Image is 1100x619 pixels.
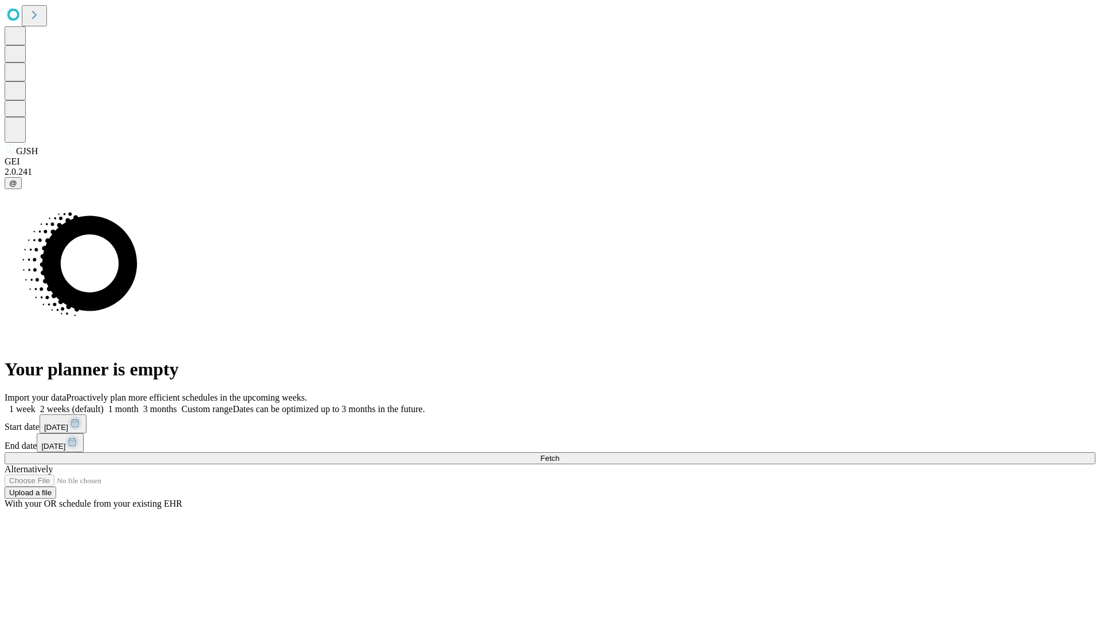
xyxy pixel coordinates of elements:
span: @ [9,179,17,187]
span: 1 week [9,404,36,414]
span: Fetch [540,454,559,463]
span: Proactively plan more efficient schedules in the upcoming weeks. [66,393,307,402]
button: Upload a file [5,487,56,499]
span: Alternatively [5,464,53,474]
div: GEI [5,156,1095,167]
button: [DATE] [37,433,84,452]
span: [DATE] [41,442,65,450]
button: [DATE] [40,414,87,433]
span: 3 months [143,404,177,414]
div: End date [5,433,1095,452]
span: Import your data [5,393,66,402]
h1: Your planner is empty [5,359,1095,380]
div: Start date [5,414,1095,433]
span: With your OR schedule from your existing EHR [5,499,182,508]
span: GJSH [16,146,38,156]
span: 2 weeks (default) [40,404,104,414]
button: Fetch [5,452,1095,464]
button: @ [5,177,22,189]
span: Custom range [182,404,233,414]
div: 2.0.241 [5,167,1095,177]
span: Dates can be optimized up to 3 months in the future. [233,404,425,414]
span: [DATE] [44,423,68,432]
span: 1 month [108,404,139,414]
